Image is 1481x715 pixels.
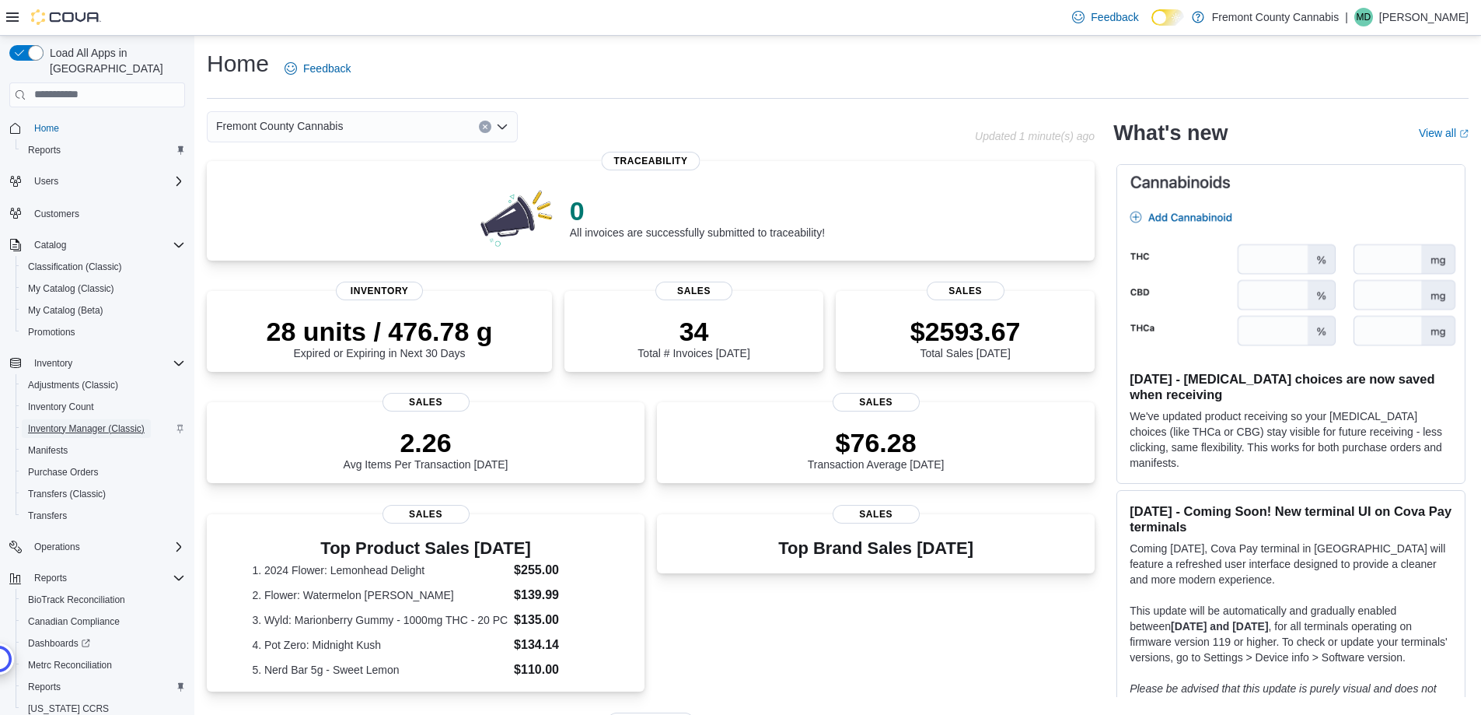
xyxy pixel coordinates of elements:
[22,398,185,416] span: Inventory Count
[31,9,101,25] img: Cova
[22,323,82,342] a: Promotions
[344,427,508,458] p: 2.26
[28,510,67,522] span: Transfers
[3,567,191,589] button: Reports
[16,611,191,633] button: Canadian Compliance
[28,236,185,254] span: Catalog
[22,634,185,653] span: Dashboards
[1130,503,1452,534] h3: [DATE] - Coming Soon! New terminal UI on Cova Pay terminals
[570,195,825,226] p: 0
[16,321,191,343] button: Promotions
[16,374,191,396] button: Adjustments (Classic)
[267,316,493,347] p: 28 units / 476.78 g
[22,376,124,394] a: Adjustments (Classic)
[22,398,100,416] a: Inventory Count
[28,569,185,587] span: Reports
[1357,8,1371,26] span: MD
[3,202,191,224] button: Customers
[3,170,191,192] button: Users
[22,279,121,298] a: My Catalog (Classic)
[22,485,185,503] span: Transfers (Classic)
[28,203,185,223] span: Customers
[28,422,145,435] span: Inventory Manager (Classic)
[34,239,66,251] span: Catalog
[34,357,72,370] span: Inventory
[602,152,700,170] span: Traceability
[514,636,599,654] dd: $134.14
[637,316,749,347] p: 34
[1130,682,1437,710] em: Please be advised that this update is purely visual and does not impact payment functionality.
[252,612,508,628] dt: 3. Wyld: Marionberry Gummy - 1000mg THC - 20 PC
[34,175,58,188] span: Users
[16,278,191,300] button: My Catalog (Classic)
[479,121,491,133] button: Clear input
[833,505,920,524] span: Sales
[28,119,65,138] a: Home
[22,441,74,460] a: Manifests
[216,117,343,135] span: Fremont County Cannabis
[252,563,508,578] dt: 1. 2024 Flower: Lemonhead Delight
[1459,129,1469,138] svg: External link
[1379,8,1469,26] p: [PERSON_NAME]
[22,612,126,631] a: Canadian Compliance
[3,352,191,374] button: Inventory
[22,656,118,675] a: Metrc Reconciliation
[496,121,508,133] button: Open list of options
[833,393,920,412] span: Sales
[655,282,733,300] span: Sales
[28,444,68,457] span: Manifests
[22,301,110,320] a: My Catalog (Beta)
[28,703,109,715] span: [US_STATE] CCRS
[28,282,114,295] span: My Catalog (Classic)
[336,282,423,300] span: Inventory
[22,506,73,525] a: Transfers
[1171,620,1268,633] strong: [DATE] and [DATE]
[1130,371,1452,402] h3: [DATE] - [MEDICAL_DATA] choices are now saved when receiving
[22,419,185,438] span: Inventory Manager (Classic)
[22,591,185,609] span: BioTrack Reconciliation
[22,301,185,320] span: My Catalog (Beta)
[514,561,599,580] dd: $255.00
[778,539,973,558] h3: Top Brand Sales [DATE]
[570,195,825,239] div: All invoices are successfully submitted to traceability!
[382,393,470,412] span: Sales
[16,139,191,161] button: Reports
[28,326,75,338] span: Promotions
[22,485,112,503] a: Transfers (Classic)
[22,279,185,298] span: My Catalog (Classic)
[16,483,191,505] button: Transfers (Classic)
[28,118,185,138] span: Home
[28,205,86,223] a: Customers
[28,304,103,317] span: My Catalog (Beta)
[303,61,351,76] span: Feedback
[28,538,185,556] span: Operations
[22,463,185,482] span: Purchase Orders
[22,419,151,438] a: Inventory Manager (Classic)
[16,461,191,483] button: Purchase Orders
[1345,8,1348,26] p: |
[22,678,185,696] span: Reports
[22,656,185,675] span: Metrc Reconciliation
[3,536,191,558] button: Operations
[22,441,185,460] span: Manifests
[22,463,105,482] a: Purchase Orders
[16,396,191,418] button: Inventory Count
[28,261,122,273] span: Classification (Classic)
[34,208,79,220] span: Customers
[28,236,72,254] button: Catalog
[16,676,191,698] button: Reports
[16,418,191,440] button: Inventory Manager (Classic)
[22,678,67,696] a: Reports
[22,376,185,394] span: Adjustments (Classic)
[1419,127,1469,139] a: View allExternal link
[34,541,80,553] span: Operations
[808,427,945,471] div: Transaction Average [DATE]
[514,586,599,605] dd: $139.99
[1130,408,1452,471] p: We've updated product receiving so your [MEDICAL_DATA] choices (like THCa or CBG) stay visible fo...
[34,122,59,135] span: Home
[344,427,508,471] div: Avg Items Per Transaction [DATE]
[22,591,131,609] a: BioTrack Reconciliation
[1151,9,1184,26] input: Dark Mode
[1066,2,1144,33] a: Feedback
[252,637,508,653] dt: 4. Pot Zero: Midnight Kush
